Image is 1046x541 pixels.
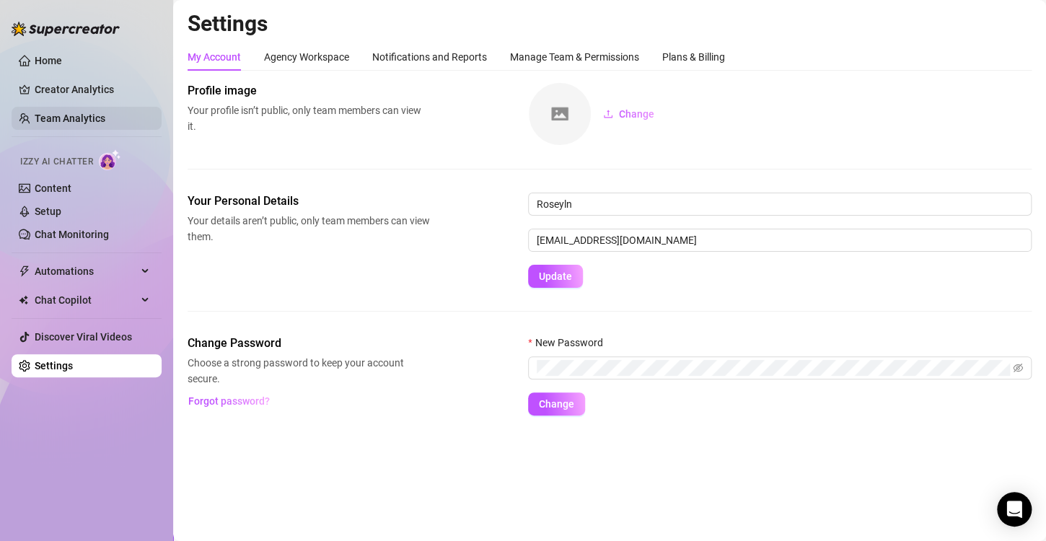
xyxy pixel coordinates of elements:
span: Automations [35,260,137,283]
button: Change [592,102,666,126]
h2: Settings [188,10,1032,38]
a: Content [35,182,71,194]
a: Creator Analytics [35,78,150,101]
span: Your Personal Details [188,193,430,210]
span: eye-invisible [1013,363,1023,373]
a: Settings [35,360,73,371]
span: Update [539,270,572,282]
input: Enter name [528,193,1032,216]
span: Izzy AI Chatter [20,155,93,169]
img: Chat Copilot [19,295,28,305]
span: Your profile isn’t public, only team members can view it. [188,102,430,134]
span: Change [539,398,574,410]
label: New Password [528,335,612,351]
span: Profile image [188,82,430,100]
a: Setup [35,206,61,217]
div: Manage Team & Permissions [510,49,639,65]
div: My Account [188,49,241,65]
span: Change [619,108,654,120]
span: Your details aren’t public, only team members can view them. [188,213,430,245]
div: Notifications and Reports [372,49,487,65]
span: upload [603,109,613,119]
span: thunderbolt [19,265,30,277]
div: Open Intercom Messenger [997,492,1032,527]
div: Plans & Billing [662,49,725,65]
input: Enter new email [528,229,1032,252]
img: square-placeholder.png [529,83,591,145]
button: Change [528,392,585,415]
button: Forgot password? [188,390,270,413]
span: Forgot password? [188,395,270,407]
button: Update [528,265,583,288]
input: New Password [537,360,1010,376]
img: logo-BBDzfeDw.svg [12,22,120,36]
img: AI Chatter [99,149,121,170]
div: Agency Workspace [264,49,349,65]
span: Choose a strong password to keep your account secure. [188,355,430,387]
span: Chat Copilot [35,289,137,312]
a: Discover Viral Videos [35,331,132,343]
span: Change Password [188,335,430,352]
a: Chat Monitoring [35,229,109,240]
a: Team Analytics [35,113,105,124]
a: Home [35,55,62,66]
